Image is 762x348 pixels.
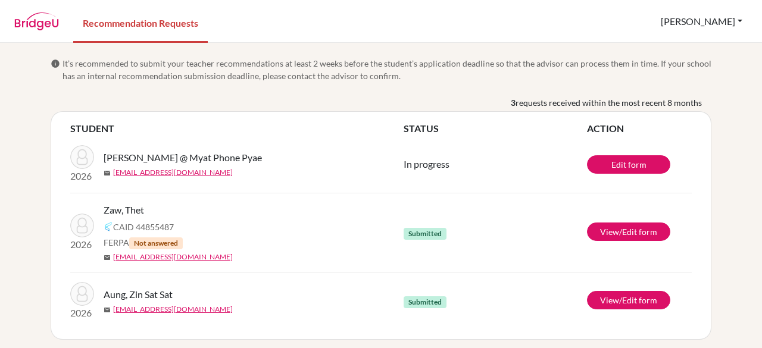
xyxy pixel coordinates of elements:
img: BridgeU logo [14,12,59,30]
a: Recommendation Requests [73,2,208,43]
span: mail [104,170,111,177]
span: Submitted [404,228,446,240]
th: STUDENT [70,121,404,136]
span: requests received within the most recent 8 months [516,96,702,109]
b: 3 [511,96,516,109]
span: CAID 44855487 [113,221,174,233]
span: Zaw, Thet [104,203,144,217]
a: View/Edit form [587,222,670,241]
a: [EMAIL_ADDRESS][DOMAIN_NAME] [113,304,233,315]
th: STATUS [404,121,587,136]
span: Aung, Zin Sat Sat [104,287,173,302]
span: mail [104,254,111,261]
a: Edit form [587,155,670,174]
img: Common App logo [104,222,113,231]
img: Zaw, Mark @ Myat Phone Pyae [70,145,94,169]
img: Aung, Zin Sat Sat [70,282,94,306]
a: [EMAIL_ADDRESS][DOMAIN_NAME] [113,252,233,262]
img: Zaw, Thet [70,214,94,237]
a: View/Edit form [587,291,670,309]
p: 2026 [70,169,94,183]
th: ACTION [587,121,692,136]
span: Submitted [404,296,446,308]
p: 2026 [70,306,94,320]
span: mail [104,306,111,313]
span: info [51,59,60,68]
span: [PERSON_NAME] @ Myat Phone Pyae [104,151,262,165]
a: [EMAIL_ADDRESS][DOMAIN_NAME] [113,167,233,178]
span: FERPA [104,236,183,249]
span: In progress [404,158,449,170]
p: 2026 [70,237,94,252]
button: [PERSON_NAME] [655,10,748,33]
span: Not answered [129,237,183,249]
span: It’s recommended to submit your teacher recommendations at least 2 weeks before the student’s app... [63,57,711,82]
